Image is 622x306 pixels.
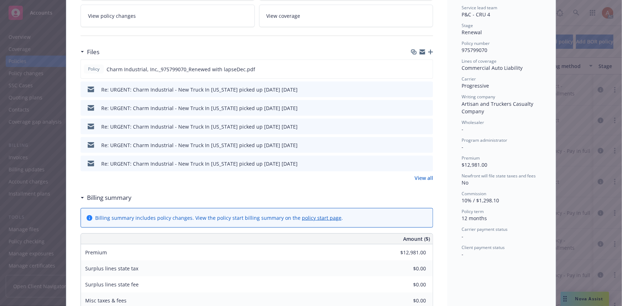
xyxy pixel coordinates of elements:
input: 0.00 [384,295,430,306]
span: Lines of coverage [462,58,497,64]
span: 12 months [462,215,487,222]
input: 0.00 [384,247,430,258]
input: 0.00 [384,279,430,290]
span: No [462,179,468,186]
div: Re: URGENT: Charm Industrial - New Truck In [US_STATE] picked up [DATE] [DATE] [101,104,298,112]
a: View policy changes [81,5,255,27]
button: download file [412,66,418,73]
span: Policy [87,66,101,72]
span: Commission [462,191,486,197]
div: Billing summary [81,193,132,202]
a: View all [415,174,433,182]
span: 975799070 [462,47,487,53]
button: download file [412,104,418,112]
div: Re: URGENT: Charm Industrial - New Truck In [US_STATE] picked up [DATE] [DATE] [101,160,298,167]
span: Writing company [462,94,495,100]
button: download file [412,86,418,93]
span: Amount ($) [403,235,430,243]
span: Newfront will file state taxes and fees [462,173,536,179]
button: download file [412,123,418,130]
div: Re: URGENT: Charm Industrial - New Truck In [US_STATE] picked up [DATE] [DATE] [101,123,298,130]
a: policy start page [302,214,341,221]
span: - [462,233,463,240]
span: Surplus lines state fee [85,281,139,288]
span: - [462,144,463,150]
span: Progressive [462,82,489,89]
button: download file [412,141,418,149]
span: Surplus lines state tax [85,265,138,272]
div: Commercial Auto Liability [462,64,541,72]
span: $12,981.00 [462,161,487,168]
h3: Billing summary [87,193,132,202]
span: Carrier payment status [462,226,508,232]
button: preview file [424,104,430,112]
span: - [462,251,463,258]
button: preview file [424,160,430,167]
span: Carrier [462,76,476,82]
span: Renewal [462,29,482,36]
button: preview file [424,123,430,130]
span: Charm Industrial, Inc,_975799070_Renewed with lapseDec.pdf [107,66,255,73]
span: View policy changes [88,12,136,20]
h3: Files [87,47,99,57]
input: 0.00 [384,263,430,274]
span: Service lead team [462,5,497,11]
span: Premium [85,249,107,256]
span: P&C - CRU 4 [462,11,490,18]
div: Billing summary includes policy changes. View the policy start billing summary on the . [95,214,343,222]
span: Policy term [462,208,484,214]
div: Re: URGENT: Charm Industrial - New Truck In [US_STATE] picked up [DATE] [DATE] [101,141,298,149]
button: preview file [424,141,430,149]
span: View coverage [267,12,300,20]
span: - [462,126,463,133]
span: 10% / $1,298.10 [462,197,499,204]
span: Client payment status [462,244,505,250]
span: Program administrator [462,137,507,143]
span: Wholesaler [462,119,484,125]
span: Premium [462,155,480,161]
span: Policy number [462,40,490,46]
span: Artisan and Truckers Casualty Company [462,100,535,115]
a: View coverage [259,5,433,27]
span: Misc taxes & fees [85,297,127,304]
div: Files [81,47,99,57]
button: preview file [423,66,430,73]
div: Re: URGENT: Charm Industrial - New Truck In [US_STATE] picked up [DATE] [DATE] [101,86,298,93]
button: preview file [424,86,430,93]
span: Stage [462,22,473,28]
button: download file [412,160,418,167]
